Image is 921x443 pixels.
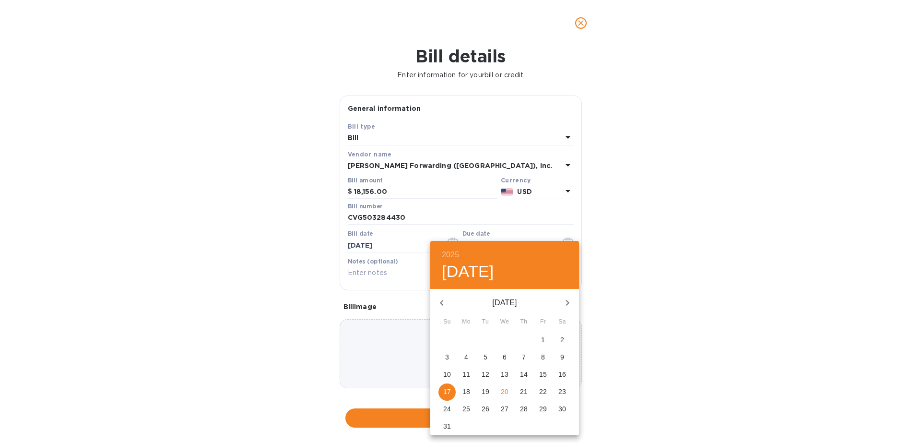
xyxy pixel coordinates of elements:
[515,317,532,327] span: Th
[442,262,494,282] button: [DATE]
[442,248,459,262] button: 2025
[477,383,494,401] button: 19
[496,366,513,383] button: 13
[438,418,456,435] button: 31
[520,387,528,396] p: 21
[464,352,468,362] p: 4
[558,404,566,414] p: 30
[522,352,526,362] p: 7
[458,349,475,366] button: 4
[477,317,494,327] span: Tu
[458,401,475,418] button: 25
[515,366,532,383] button: 14
[484,352,487,362] p: 5
[482,387,489,396] p: 19
[534,383,552,401] button: 22
[560,335,564,345] p: 2
[534,366,552,383] button: 15
[520,404,528,414] p: 28
[515,383,532,401] button: 21
[534,332,552,349] button: 1
[462,370,470,379] p: 11
[482,404,489,414] p: 26
[554,349,571,366] button: 9
[554,401,571,418] button: 30
[453,297,556,309] p: [DATE]
[501,387,508,396] p: 20
[554,332,571,349] button: 2
[477,366,494,383] button: 12
[445,352,449,362] p: 3
[558,387,566,396] p: 23
[462,387,470,396] p: 18
[438,401,456,418] button: 24
[501,370,508,379] p: 13
[438,349,456,366] button: 3
[560,352,564,362] p: 9
[458,317,475,327] span: Mo
[534,349,552,366] button: 8
[443,421,451,431] p: 31
[443,370,451,379] p: 10
[496,317,513,327] span: We
[496,349,513,366] button: 6
[477,349,494,366] button: 5
[458,383,475,401] button: 18
[541,352,545,362] p: 8
[534,401,552,418] button: 29
[520,370,528,379] p: 14
[554,366,571,383] button: 16
[534,317,552,327] span: Fr
[443,404,451,414] p: 24
[462,404,470,414] p: 25
[482,370,489,379] p: 12
[438,366,456,383] button: 10
[541,335,545,345] p: 1
[554,317,571,327] span: Sa
[438,383,456,401] button: 17
[503,352,507,362] p: 6
[539,370,547,379] p: 15
[539,404,547,414] p: 29
[515,349,532,366] button: 7
[438,317,456,327] span: Su
[554,383,571,401] button: 23
[458,366,475,383] button: 11
[443,387,451,396] p: 17
[477,401,494,418] button: 26
[558,370,566,379] p: 16
[501,404,508,414] p: 27
[515,401,532,418] button: 28
[539,387,547,396] p: 22
[496,401,513,418] button: 27
[496,383,513,401] button: 20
